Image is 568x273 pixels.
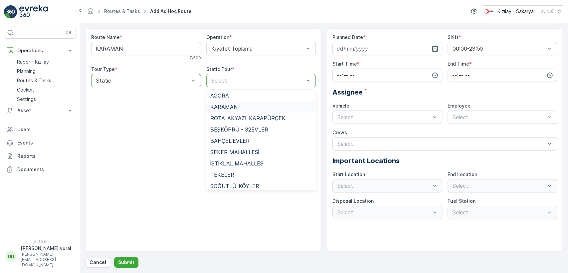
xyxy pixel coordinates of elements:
[149,8,193,15] span: Add Ad Hoc Route
[4,44,76,57] button: Operations
[14,85,76,95] a: Cockpit
[4,240,76,244] span: v 1.50.0
[210,149,259,155] span: ŞEKER MAHALLESİ
[332,87,363,97] span: Assignee
[21,245,71,252] p: [PERSON_NAME].vural
[4,245,76,268] button: HH[PERSON_NAME].vural[PERSON_NAME][EMAIL_ADDRESS][DOMAIN_NAME]
[14,57,76,67] a: Rapor - Kızılay
[4,149,76,163] a: Reports
[332,103,349,109] label: Vehicle
[4,136,76,149] a: Events
[17,96,36,103] p: Settings
[536,9,553,14] p: ( +03:00 )
[448,198,475,204] label: Fuel Station
[448,61,469,67] label: End Time
[19,5,48,19] img: logo_light-DOdMpM7g.png
[4,104,76,117] button: Asset
[448,171,477,177] label: End Location
[332,198,374,204] label: Disposal Location
[17,126,73,133] p: Users
[206,66,232,72] label: Static Tour
[190,55,201,61] p: 7 / 500
[17,139,73,146] p: Events
[210,127,268,133] span: BEŞKÖPRÜ - 32EVLER
[497,8,534,15] p: Kızılay - Sakarya
[91,34,120,40] label: Route Name
[91,66,115,72] label: Tour Type
[4,5,17,19] img: logo
[483,5,563,17] button: Kızılay - Sakarya(+03:00)
[210,104,238,110] span: KARAMAN
[210,115,285,121] span: ROTA-AKYAZI-KARAPÜRÇEK
[17,77,51,84] p: Routes & Tasks
[4,163,76,176] a: Documents
[17,87,34,93] p: Cockpit
[6,251,16,262] div: HH
[206,34,229,40] label: Operation
[21,252,71,268] p: [PERSON_NAME][EMAIL_ADDRESS][DOMAIN_NAME]
[17,59,49,65] p: Rapor - Kızılay
[114,257,138,268] button: Submit
[448,34,459,40] label: Shift
[453,113,546,121] p: Select
[90,259,106,266] p: Cancel
[211,77,304,85] p: Select
[210,138,250,144] span: BAHÇELİEVLER
[332,61,357,67] label: Start Time
[210,172,234,178] span: TEKELER
[14,95,76,104] a: Settings
[332,42,442,55] input: dd/mm/yyyy
[104,8,140,14] a: Routes & Tasks
[118,259,134,266] p: Submit
[332,171,365,177] label: Start Location
[4,123,76,136] a: Users
[14,76,76,85] a: Routes & Tasks
[448,103,471,109] label: Employee
[337,113,431,121] p: Select
[17,153,73,159] p: Reports
[86,257,110,268] button: Cancel
[87,10,94,16] a: Homepage
[332,34,363,40] label: Planned Date
[337,140,545,148] p: Select
[483,8,495,15] img: k%C4%B1z%C4%B1lay_DTAvauz.png
[17,166,73,173] p: Documents
[332,156,557,166] p: Important Locations
[17,47,63,54] p: Operations
[17,68,36,75] p: Planning
[17,107,63,114] p: Asset
[332,130,347,135] label: Crews
[14,67,76,76] a: Planning
[210,160,265,166] span: İSTİKLAL MAHALLESİ
[65,30,71,35] p: ⌘B
[210,183,259,189] span: SÖĞÜTLÜ-KÖYLER
[210,93,229,99] span: AGORA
